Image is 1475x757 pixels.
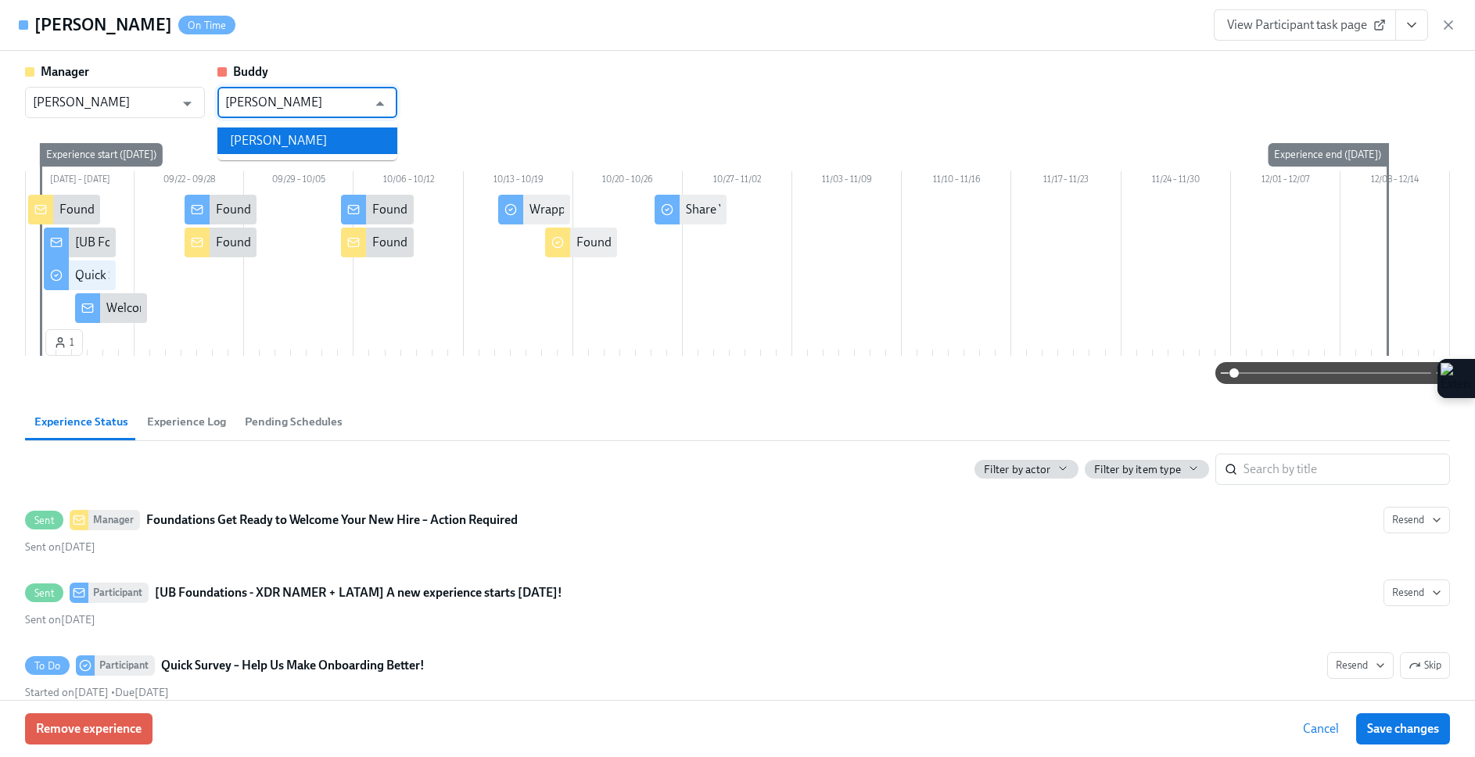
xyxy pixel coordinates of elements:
[41,64,89,79] strong: Manager
[34,413,128,431] span: Experience Status
[1327,652,1394,679] button: To DoParticipantQuick Survey – Help Us Make Onboarding Better!SkipStarted on[DATE] •Due[DATE] Pen...
[1441,363,1472,394] img: Extension Icon
[25,613,95,626] span: Tuesday, September 16th 2025, 1:31 pm
[1085,460,1209,479] button: Filter by item type
[683,171,792,192] div: 10/27 – 11/02
[75,234,470,251] div: [UB Foundations - XDR NAMER + LATAM] A new experience starts [DATE]!
[1356,713,1450,744] button: Save changes
[529,201,790,218] div: Wrapping Up Foundations – Final Week Check-In
[25,660,70,672] span: To Do
[1336,658,1385,673] span: Resend
[1011,171,1121,192] div: 11/17 – 11/23
[1244,454,1450,485] input: Search by title
[1395,9,1428,41] button: View task page
[40,143,163,167] div: Experience start ([DATE])
[217,127,397,154] li: [PERSON_NAME]
[175,91,199,116] button: Open
[115,686,169,699] span: Sunday, September 21st 2025, 10:00 am
[372,201,540,218] div: Foundations - Halfway Check in
[1392,585,1441,601] span: Resend
[1392,512,1441,528] span: Resend
[54,335,74,350] span: 1
[464,171,573,192] div: 10/13 – 10/19
[178,20,235,31] span: On Time
[25,540,95,554] span: Tuesday, September 16th 2025, 1:31 pm
[75,267,336,284] div: Quick Survey – Help Us Make Onboarding Better!
[245,413,343,431] span: Pending Schedules
[1340,171,1450,192] div: 12/08 – 12/14
[146,511,518,529] strong: Foundations Get Ready to Welcome Your New Hire – Action Required
[233,64,268,79] strong: Buddy
[25,686,109,699] span: Tuesday, September 16th 2025, 1:31 pm
[1400,652,1450,679] button: To DoParticipantQuick Survey – Help Us Make Onboarding Better!ResendStarted on[DATE] •Due[DATE] P...
[974,460,1078,479] button: Filter by actor
[244,171,353,192] div: 09/29 – 10/05
[25,713,153,744] button: Remove experience
[1214,9,1396,41] a: View Participant task page
[59,201,426,218] div: Foundations Get Ready to Welcome Your New Hire – Action Required
[372,234,540,251] div: Foundations - Halfway Check in
[161,656,425,675] strong: Quick Survey – Help Us Make Onboarding Better!
[25,587,63,599] span: Sent
[25,515,63,526] span: Sent
[1303,721,1339,737] span: Cancel
[135,171,244,192] div: 09/22 – 09/28
[1231,171,1340,192] div: 12/01 – 12/07
[155,583,562,602] strong: [UB Foundations - XDR NAMER + LATAM] A new experience starts [DATE]!
[902,171,1011,192] div: 11/10 – 11/16
[106,300,333,317] div: Welcome to Foundations – What to Expect!
[147,413,226,431] span: Experience Log
[1367,721,1439,737] span: Save changes
[1268,143,1387,167] div: Experience end ([DATE])
[1383,507,1450,533] button: SentManagerFoundations Get Ready to Welcome Your New Hire – Action RequiredSent on[DATE]
[368,91,392,116] button: Close
[353,171,463,192] div: 10/06 – 10/12
[576,234,922,251] div: Foundations Week 5 – Wrap-Up + Capstone for [New Hire Name]
[792,171,902,192] div: 11/03 – 11/09
[686,201,885,218] div: Share Your Feedback on Foundations
[88,510,140,530] div: Manager
[1409,658,1441,673] span: Skip
[25,685,169,700] div: •
[95,655,155,676] div: Participant
[573,171,683,192] div: 10/20 – 10/26
[88,583,149,603] div: Participant
[1292,713,1350,744] button: Cancel
[25,171,135,192] div: [DATE] – [DATE]
[36,721,142,737] span: Remove experience
[45,329,83,356] button: 1
[1094,462,1181,477] span: Filter by item type
[1227,17,1383,33] span: View Participant task page
[1383,579,1450,606] button: SentParticipant[UB Foundations - XDR NAMER + LATAM] A new experience starts [DATE]!Sent on[DATE]
[216,201,468,218] div: Foundations Week 2 Check-In – How’s It Going?
[984,462,1050,477] span: Filter by actor
[34,13,172,37] h4: [PERSON_NAME]
[1122,171,1231,192] div: 11/24 – 11/30
[216,234,565,251] div: Foundations Week 2 – Onboarding Check-In for [New Hire Name]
